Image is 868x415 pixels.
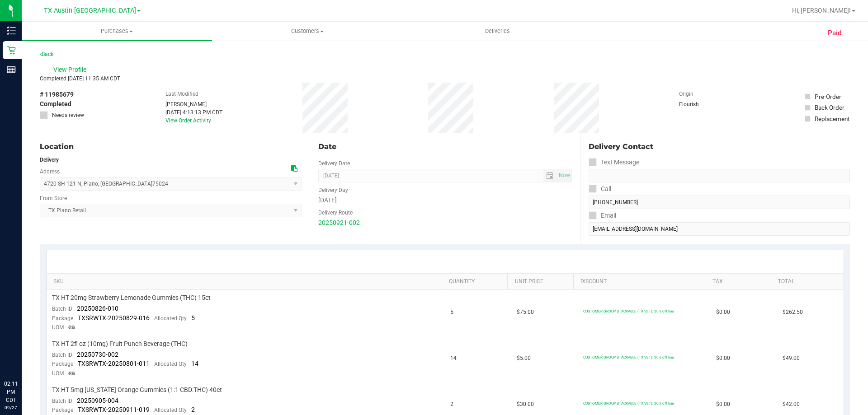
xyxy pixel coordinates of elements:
[679,90,693,98] label: Origin
[191,406,195,413] span: 2
[40,157,59,163] strong: Delivery
[165,117,211,124] a: View Order Activity
[78,360,150,367] span: TXSRWTX-20250801-011
[318,141,571,152] div: Date
[52,398,72,404] span: Batch ID
[165,100,222,108] div: [PERSON_NAME]
[52,306,72,312] span: Batch ID
[52,361,73,367] span: Package
[589,196,850,209] input: Format: (999) 999-9999
[450,400,453,409] span: 2
[52,407,73,413] span: Package
[589,209,616,222] label: Email
[78,406,150,413] span: TXSRWTX-20250911-019
[40,90,74,99] span: # 11985679
[450,354,457,363] span: 14
[53,278,438,285] a: SKU
[815,114,849,123] div: Replacement
[4,380,18,404] p: 02:11 PM CDT
[191,314,195,322] span: 5
[517,400,534,409] span: $30.00
[589,141,850,152] div: Delivery Contact
[815,92,841,101] div: Pre-Order
[318,196,571,205] div: [DATE]
[52,386,222,394] span: TX HT 5mg [US_STATE] Orange Gummies (1:1 CBD:THC) 40ct
[154,361,187,367] span: Allocated Qty
[52,340,188,348] span: TX HT 2fl oz (10mg) Fruit Punch Beverage (THC)
[52,315,73,322] span: Package
[40,141,302,152] div: Location
[27,341,38,352] iframe: Resource center unread badge
[68,369,75,377] span: ea
[68,323,75,331] span: ea
[515,278,570,285] a: Unit Price
[165,90,198,98] label: Last Modified
[716,400,730,409] span: $0.00
[40,75,120,82] span: Completed [DATE] 11:35 AM CDT
[22,27,212,35] span: Purchases
[679,100,724,108] div: Flourish
[212,22,402,41] a: Customers
[52,352,72,358] span: Batch ID
[450,308,453,317] span: 5
[7,46,16,55] inline-svg: Retail
[22,22,212,41] a: Purchases
[589,169,850,182] input: Format: (999) 999-9999
[716,308,730,317] span: $0.00
[154,315,187,322] span: Allocated Qty
[318,209,353,217] label: Delivery Route
[52,111,84,119] span: Needs review
[828,28,842,38] span: Paid
[154,407,187,413] span: Allocated Qty
[783,354,800,363] span: $49.00
[589,182,611,196] label: Call
[517,354,531,363] span: $5.00
[402,22,593,41] a: Deliveries
[191,360,198,367] span: 14
[40,194,67,202] label: From Store
[716,354,730,363] span: $0.00
[77,351,118,358] span: 20250730-002
[7,65,16,74] inline-svg: Reports
[53,65,90,75] span: View Profile
[580,278,702,285] a: Discount
[517,308,534,317] span: $75.00
[318,219,360,226] a: 20250921-002
[78,314,150,322] span: TXSRWTX-20250829-016
[77,305,118,312] span: 20250826-010
[583,309,674,313] span: CUSTOMER GROUP STACKABLE (TX VET): 20% off line
[212,27,402,35] span: Customers
[583,355,674,359] span: CUSTOMER GROUP STACKABLE (TX VET): 20% off line
[52,324,64,331] span: UOM
[40,168,60,176] label: Address
[165,108,222,117] div: [DATE] 4:13:13 PM CDT
[318,186,348,194] label: Delivery Day
[40,99,71,109] span: Completed
[815,103,844,112] div: Back Order
[77,397,118,404] span: 20250905-004
[7,26,16,35] inline-svg: Inventory
[449,278,504,285] a: Quantity
[52,294,211,302] span: TX HT 20mg Strawberry Lemonade Gummies (THC) 15ct
[778,278,833,285] a: Total
[783,400,800,409] span: $42.00
[783,308,803,317] span: $262.50
[9,343,36,370] iframe: Resource center
[589,156,639,169] label: Text Message
[52,370,64,377] span: UOM
[583,401,674,406] span: CUSTOMER GROUP STACKABLE (TX VET): 20% off line
[318,159,350,168] label: Delivery Date
[792,7,851,14] span: Hi, [PERSON_NAME]!
[4,404,18,411] p: 09/27
[291,164,297,173] div: Copy address to clipboard
[473,27,522,35] span: Deliveries
[712,278,768,285] a: Tax
[44,7,136,14] span: TX Austin [GEOGRAPHIC_DATA]
[40,51,53,57] a: Back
